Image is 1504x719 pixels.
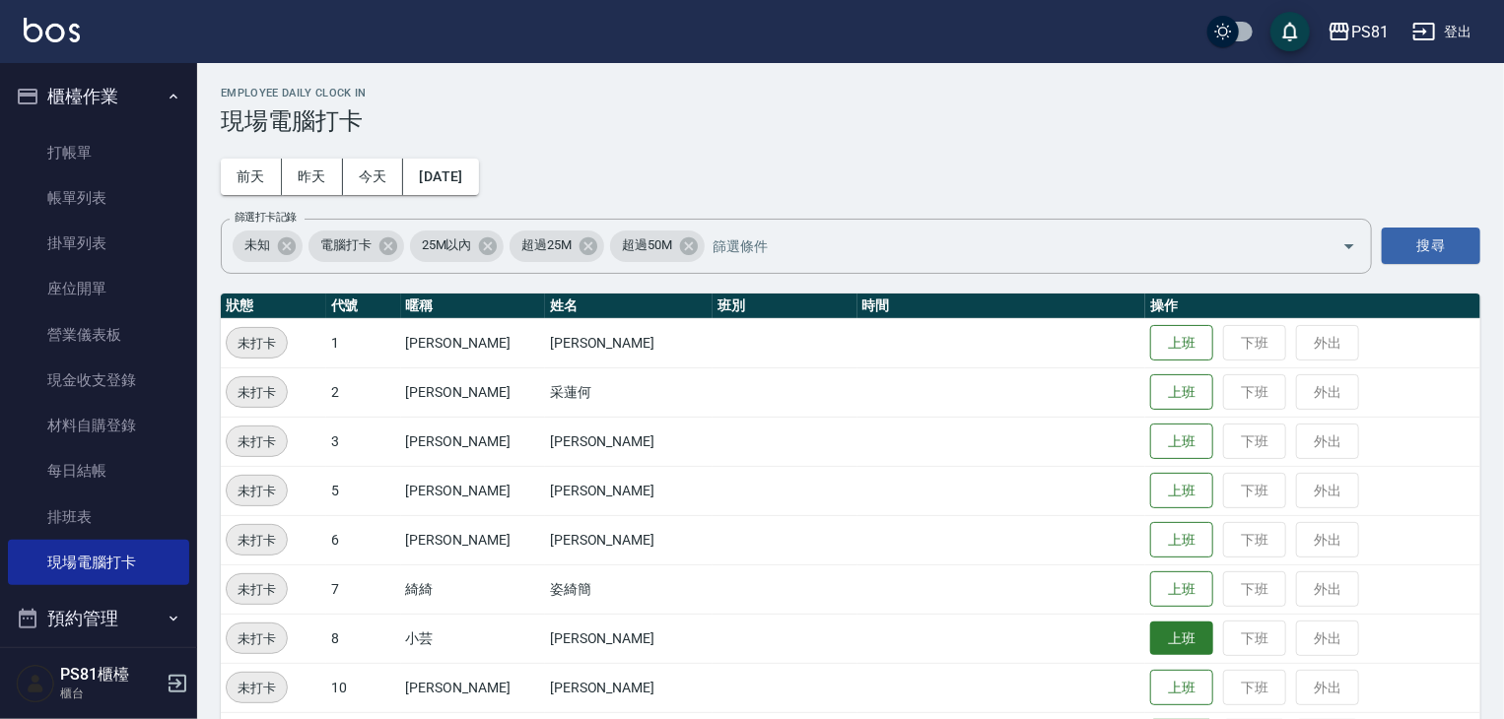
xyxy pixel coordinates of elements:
td: 5 [326,466,401,515]
div: 電腦打卡 [308,230,404,262]
td: [PERSON_NAME] [401,663,545,712]
img: Logo [24,18,80,42]
td: [PERSON_NAME] [401,318,545,367]
span: 未打卡 [227,481,287,501]
span: 未打卡 [227,628,287,649]
h5: PS81櫃檯 [60,665,161,685]
span: 未打卡 [227,382,287,403]
td: [PERSON_NAME] [401,417,545,466]
div: 超過50M [610,230,705,262]
th: 時間 [857,294,1146,319]
td: 3 [326,417,401,466]
th: 班別 [713,294,856,319]
td: [PERSON_NAME] [545,466,713,515]
button: 登出 [1404,14,1480,50]
span: 超過25M [510,235,583,255]
td: 7 [326,564,401,614]
span: 25M以內 [410,235,484,255]
h3: 現場電腦打卡 [221,107,1480,135]
span: 未打卡 [227,530,287,551]
td: 2 [326,367,401,417]
span: 未打卡 [227,431,287,452]
div: PS81 [1351,20,1389,44]
div: 未知 [233,230,303,262]
button: 上班 [1150,424,1213,460]
td: [PERSON_NAME] [401,466,545,515]
td: 采蓮何 [545,367,713,417]
span: 未打卡 [227,333,287,354]
button: 報表及分析 [8,644,189,695]
th: 暱稱 [401,294,545,319]
th: 狀態 [221,294,326,319]
td: [PERSON_NAME] [401,367,545,417]
th: 操作 [1145,294,1480,319]
button: save [1270,12,1310,51]
a: 現金收支登錄 [8,358,189,403]
button: 預約管理 [8,593,189,644]
img: Person [16,664,55,703]
td: 姿綺簡 [545,564,713,614]
th: 代號 [326,294,401,319]
td: 8 [326,614,401,663]
td: 10 [326,663,401,712]
div: 25M以內 [410,230,505,262]
td: [PERSON_NAME] [545,318,713,367]
button: 上班 [1150,670,1213,706]
td: [PERSON_NAME] [545,614,713,663]
td: [PERSON_NAME] [545,663,713,712]
a: 掛單列表 [8,221,189,266]
h2: Employee Daily Clock In [221,87,1480,99]
input: 篩選條件 [708,229,1308,263]
button: 上班 [1150,473,1213,509]
td: [PERSON_NAME] [545,417,713,466]
button: 上班 [1150,571,1213,608]
td: 6 [326,515,401,564]
button: 上班 [1150,522,1213,558]
button: 櫃檯作業 [8,71,189,122]
span: 超過50M [610,235,684,255]
button: 搜尋 [1382,228,1480,264]
label: 篩選打卡記錄 [235,210,297,225]
p: 櫃台 [60,685,161,702]
a: 打帳單 [8,130,189,175]
a: 營業儀表板 [8,312,189,358]
a: 每日結帳 [8,448,189,493]
td: [PERSON_NAME] [545,515,713,564]
button: [DATE] [403,159,478,195]
button: 上班 [1150,621,1213,656]
a: 帳單列表 [8,175,189,221]
a: 排班表 [8,494,189,540]
a: 現場電腦打卡 [8,540,189,585]
button: 今天 [343,159,404,195]
td: 小芸 [401,614,545,663]
th: 姓名 [545,294,713,319]
span: 電腦打卡 [308,235,383,255]
button: 前天 [221,159,282,195]
td: 1 [326,318,401,367]
button: Open [1333,230,1365,262]
a: 座位開單 [8,266,189,311]
td: 綺綺 [401,564,545,614]
div: 超過25M [510,230,604,262]
span: 未打卡 [227,678,287,698]
button: 昨天 [282,159,343,195]
button: 上班 [1150,374,1213,411]
span: 未知 [233,235,282,255]
span: 未打卡 [227,579,287,600]
button: PS81 [1320,12,1397,52]
button: 上班 [1150,325,1213,361]
td: [PERSON_NAME] [401,515,545,564]
a: 材料自購登錄 [8,403,189,448]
